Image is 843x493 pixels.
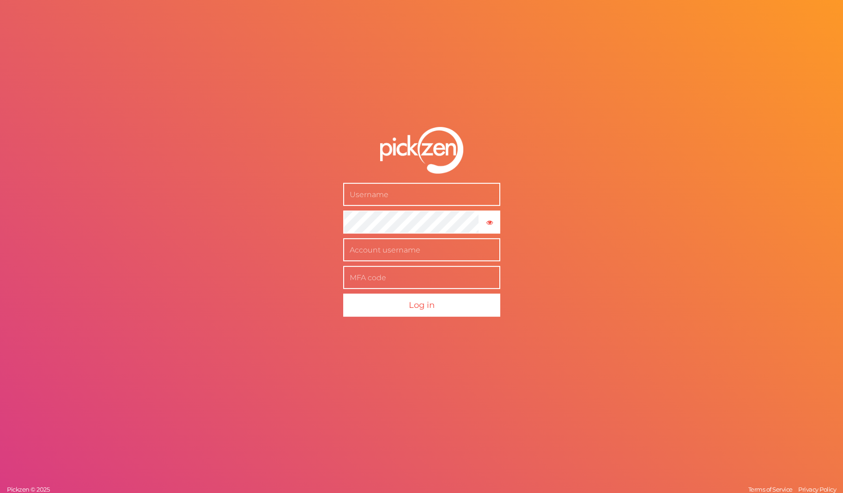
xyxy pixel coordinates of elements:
a: Pickzen © 2025 [5,486,52,493]
span: Terms of Service [748,486,793,493]
input: Username [343,183,500,206]
input: MFA code [343,266,500,289]
img: pz-logo-white.png [380,127,463,174]
span: Log in [409,301,435,311]
a: Privacy Policy [796,486,838,493]
button: Log in [343,294,500,317]
input: Account username [343,239,500,262]
span: Privacy Policy [798,486,836,493]
a: Terms of Service [746,486,795,493]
